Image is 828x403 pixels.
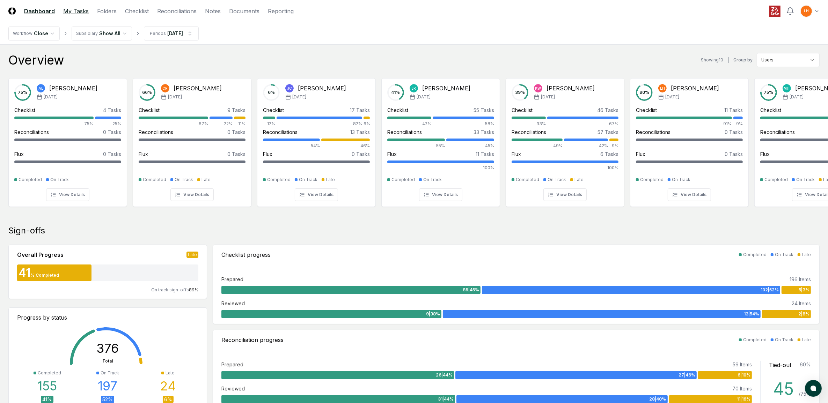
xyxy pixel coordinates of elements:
[743,337,767,343] div: Completed
[412,86,416,91] span: JR
[168,94,182,100] span: [DATE]
[38,86,43,91] span: AL
[636,128,671,136] div: Reconciliations
[221,276,243,283] div: Prepared
[665,94,679,100] span: [DATE]
[733,361,752,368] div: 59 Items
[512,121,546,127] div: 33%
[387,165,494,171] div: 100%
[227,106,246,114] div: 9 Tasks
[423,177,442,183] div: On Track
[263,143,320,149] div: 54%
[170,188,214,201] button: View Details
[201,177,211,183] div: Late
[597,106,618,114] div: 46 Tasks
[139,121,208,127] div: 67%
[733,121,743,127] div: 9%
[174,84,222,92] div: [PERSON_NAME]
[298,84,346,92] div: [PERSON_NAME]
[774,381,799,397] div: 45
[761,287,779,293] span: 102 | 52 %
[103,106,121,114] div: 4 Tasks
[295,188,338,201] button: View Details
[564,143,608,149] div: 42%
[547,84,595,92] div: [PERSON_NAME]
[798,311,809,317] span: 2 | 8 %
[775,337,793,343] div: On Track
[189,287,198,292] span: 89 %
[547,121,618,127] div: 67%
[19,177,42,183] div: Completed
[263,106,284,114] div: Checklist
[548,177,566,183] div: On Track
[438,396,454,402] span: 31 | 44 %
[512,106,533,114] div: Checklist
[139,106,160,114] div: Checklist
[17,251,64,259] div: Overall Progress
[764,177,788,183] div: Completed
[446,143,494,149] div: 45%
[364,121,370,127] div: 6%
[163,396,174,403] div: 6 %
[799,390,807,397] div: / 75
[600,150,618,158] div: 6 Tasks
[14,150,24,158] div: Flux
[650,396,666,402] span: 28 | 40 %
[381,73,500,207] a: 41%JR[PERSON_NAME][DATE]Checklist55 Tasks42%58%Reconciliations33 Tasks55%45%Flux11 Tasks100%Compl...
[725,128,743,136] div: 0 Tasks
[14,128,49,136] div: Reconciliations
[257,73,376,207] a: 6%JC[PERSON_NAME][DATE]Checklist17 Tasks12%82%6%Reconciliations13 Tasks54%46%Flux0 TasksCompleted...
[97,7,117,15] a: Folders
[426,311,440,317] span: 9 | 38 %
[743,252,767,258] div: Completed
[769,361,791,369] div: Tied-out
[125,7,149,15] a: Checklist
[352,150,370,158] div: 0 Tasks
[44,94,58,100] span: [DATE]
[512,128,546,136] div: Reconciliations
[14,106,35,114] div: Checklist
[640,177,664,183] div: Completed
[636,106,657,114] div: Checklist
[63,7,89,15] a: My Tasks
[636,121,732,127] div: 91%
[143,177,166,183] div: Completed
[790,94,804,100] span: [DATE]
[744,311,759,317] span: 13 | 54 %
[14,121,94,127] div: 75%
[8,53,64,67] div: Overview
[41,396,53,403] div: 41 %
[139,128,173,136] div: Reconciliations
[263,128,298,136] div: Reconciliations
[419,188,462,201] button: View Details
[263,121,275,127] div: 12%
[769,6,781,17] img: ZAGG logo
[210,121,233,127] div: 22%
[49,84,97,92] div: [PERSON_NAME]
[738,372,750,378] span: 6 | 10 %
[387,143,445,149] div: 55%
[205,7,221,15] a: Notes
[474,106,494,114] div: 55 Tasks
[30,272,59,278] div: % Completed
[792,300,811,307] div: 24 Items
[227,150,246,158] div: 0 Tasks
[151,287,189,292] span: On track sign-offs
[227,128,246,136] div: 0 Tasks
[326,177,335,183] div: Late
[574,177,584,183] div: Late
[50,177,69,183] div: On Track
[512,143,563,149] div: 49%
[263,150,272,158] div: Flux
[636,150,645,158] div: Flux
[724,106,743,114] div: 11 Tasks
[103,150,121,158] div: 0 Tasks
[800,5,813,17] button: LH
[133,73,251,207] a: 66%CR[PERSON_NAME][DATE]Checklist9 Tasks67%22%11%Reconciliations0 TasksFlux0 TasksCompletedOn Tra...
[277,121,362,127] div: 82%
[167,30,183,37] div: [DATE]
[103,128,121,136] div: 0 Tasks
[321,143,370,149] div: 46%
[391,177,415,183] div: Completed
[463,287,479,293] span: 89 | 45 %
